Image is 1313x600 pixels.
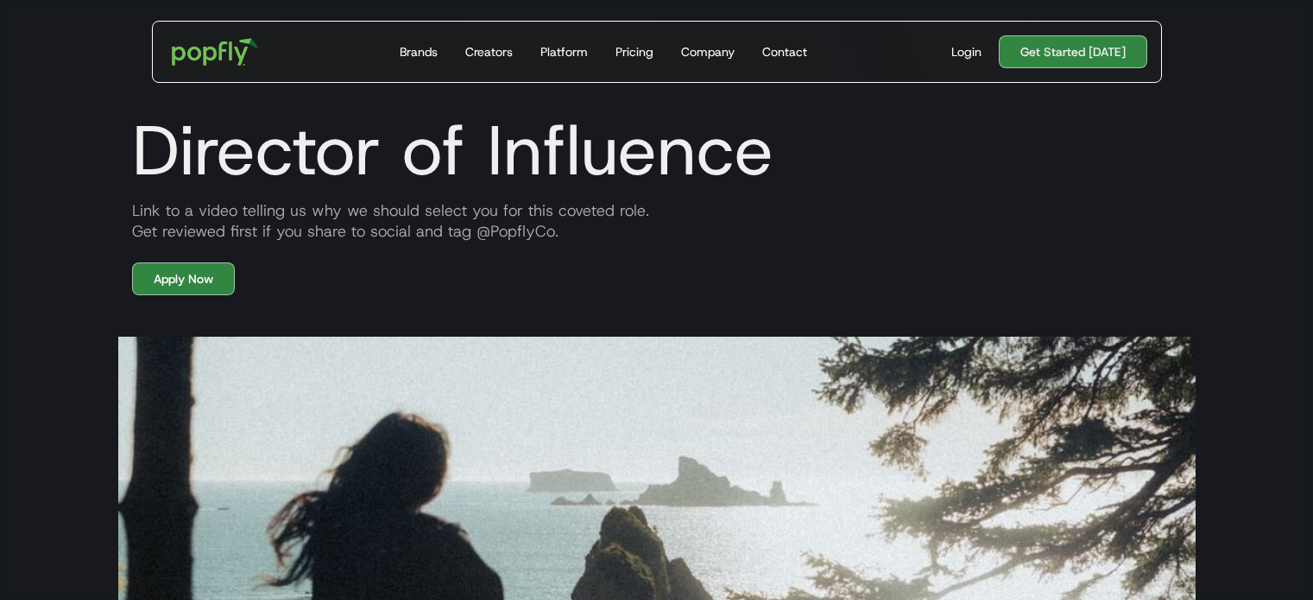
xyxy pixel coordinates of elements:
[400,43,438,60] div: Brands
[755,22,814,82] a: Contact
[951,43,982,60] div: Login
[465,43,513,60] div: Creators
[762,43,807,60] div: Contact
[393,22,445,82] a: Brands
[458,22,520,82] a: Creators
[609,22,660,82] a: Pricing
[533,22,595,82] a: Platform
[160,26,271,78] a: home
[118,200,1196,242] div: Link to a video telling us why we should select you for this coveted role. Get reviewed first if ...
[944,43,988,60] a: Login
[999,35,1147,68] a: Get Started [DATE]
[132,262,235,295] a: Apply Now
[674,22,742,82] a: Company
[118,109,1196,192] h1: Director of Influence
[540,43,588,60] div: Platform
[681,43,735,60] div: Company
[615,43,653,60] div: Pricing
